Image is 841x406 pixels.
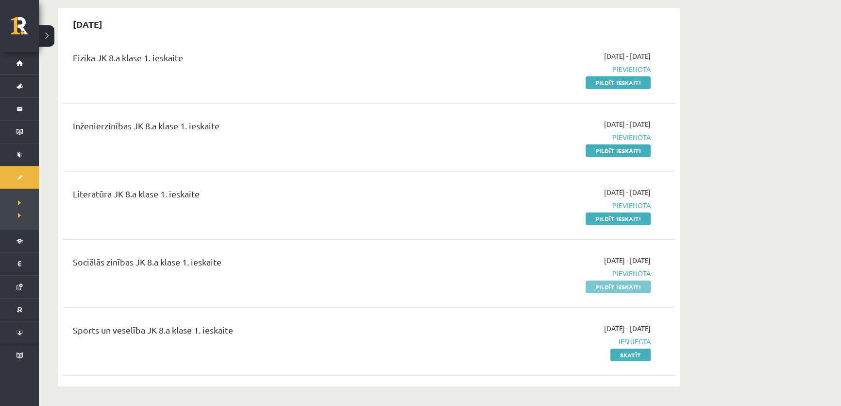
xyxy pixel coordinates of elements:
div: Literatūra JK 8.a klase 1. ieskaite [73,187,453,205]
span: [DATE] - [DATE] [604,187,651,197]
span: Pievienota [468,268,651,279]
span: [DATE] - [DATE] [604,119,651,129]
span: Pievienota [468,200,651,211]
div: Sports un veselība JK 8.a klase 1. ieskaite [73,323,453,341]
h2: [DATE] [63,13,112,35]
span: [DATE] - [DATE] [604,323,651,334]
a: Pildīt ieskaiti [586,281,651,293]
div: Fizika JK 8.a klase 1. ieskaite [73,51,453,69]
a: Rīgas 1. Tālmācības vidusskola [11,17,39,41]
div: Sociālās zinības JK 8.a klase 1. ieskaite [73,255,453,273]
div: Inženierzinības JK 8.a klase 1. ieskaite [73,119,453,137]
a: Skatīt [610,349,651,361]
a: Pildīt ieskaiti [586,212,651,225]
span: [DATE] - [DATE] [604,51,651,61]
a: Pildīt ieskaiti [586,144,651,157]
span: [DATE] - [DATE] [604,255,651,265]
span: Pievienota [468,64,651,74]
a: Pildīt ieskaiti [586,76,651,89]
span: Pievienota [468,132,651,142]
span: Iesniegta [468,336,651,347]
